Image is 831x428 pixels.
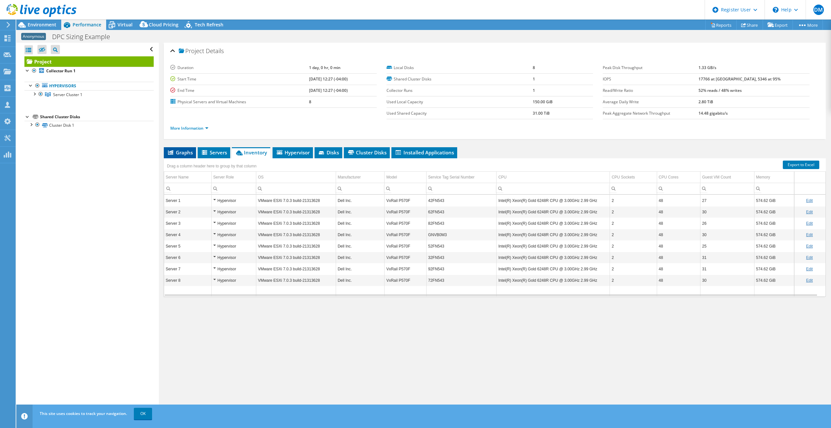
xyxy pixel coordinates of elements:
[610,172,657,183] td: CPU Sockets Column
[702,173,731,181] div: Guest VM Count
[49,33,120,40] h1: DPC Sizing Example
[497,218,610,229] td: Column CPU, Value Intel(R) Xeon(R) Gold 6248R CPU @ 3.00GHz 2.99 GHz
[657,229,700,240] td: Column CPU Cores, Value 48
[336,195,384,206] td: Column Manufacturer, Value Dell Inc.
[497,206,610,218] td: Column CPU, Value Intel(R) Xeon(R) Gold 6248R CPU @ 3.00GHz 2.99 GHz
[806,210,813,214] a: Edit
[806,255,813,260] a: Edit
[657,275,700,286] td: Column CPU Cores, Value 48
[806,244,813,249] a: Edit
[610,240,657,252] td: Column CPU Sockets, Value 2
[657,206,700,218] td: Column CPU Cores, Value 48
[657,172,700,183] td: CPU Cores Column
[385,218,426,229] td: Column Model, Value VxRail P570F
[700,263,754,275] td: Column Guest VM Count, Value 31
[754,263,794,275] td: Column Memory, Value 574.62 GiB
[497,195,610,206] td: Column CPU, Value Intel(R) Xeon(R) Gold 6248R CPU @ 3.00GHz 2.99 GHz
[211,183,256,194] td: Column Server Role, Filter cell
[164,275,211,286] td: Column Server Name, Value Server 8
[387,99,533,105] label: Used Local Capacity
[657,263,700,275] td: Column CPU Cores, Value 48
[657,218,700,229] td: Column CPU Cores, Value 48
[170,125,208,131] a: More Information
[170,76,309,82] label: Start Time
[118,21,133,28] span: Virtual
[426,206,497,218] td: Column Service Tag Serial Number, Value 62FN543
[309,99,311,105] b: 8
[211,195,256,206] td: Column Server Role, Value Hypervisor
[256,183,336,194] td: Column OS, Filter cell
[211,275,256,286] td: Column Server Role, Value Hypervisor
[309,76,348,82] b: [DATE] 12:27 (-04:00)
[657,240,700,252] td: Column CPU Cores, Value 48
[426,252,497,263] td: Column Service Tag Serial Number, Value 32FN543
[426,172,497,183] td: Service Tag Serial Number Column
[256,263,336,275] td: Column OS, Value VMware ESXi 7.0.3 build-21313628
[256,275,336,286] td: Column OS, Value VMware ESXi 7.0.3 build-21313628
[385,240,426,252] td: Column Model, Value VxRail P570F
[336,252,384,263] td: Column Manufacturer, Value Dell Inc.
[170,99,309,105] label: Physical Servers and Virtual Machines
[385,183,426,194] td: Column Model, Filter cell
[213,197,254,205] div: Hypervisor
[657,195,700,206] td: Column CPU Cores, Value 48
[783,161,819,169] a: Export to Excel
[46,68,76,74] b: Collector Run 1
[700,252,754,263] td: Column Guest VM Count, Value 31
[256,240,336,252] td: Column OS, Value VMware ESXi 7.0.3 build-21313628
[164,195,211,206] td: Column Server Name, Value Server 1
[256,195,336,206] td: Column OS, Value VMware ESXi 7.0.3 build-21313628
[336,229,384,240] td: Column Manufacturer, Value Dell Inc.
[533,99,553,105] b: 150.00 GiB
[698,110,728,116] b: 14.48 gigabits/s
[164,183,211,194] td: Column Server Name, Filter cell
[497,275,610,286] td: Column CPU, Value Intel(R) Xeon(R) Gold 6248R CPU @ 3.00GHz 2.99 GHz
[195,21,223,28] span: Tech Refresh
[386,173,397,181] div: Model
[256,229,336,240] td: Column OS, Value VMware ESXi 7.0.3 build-21313628
[754,183,794,194] td: Column Memory, Filter cell
[659,173,679,181] div: CPU Cores
[170,64,309,71] label: Duration
[201,149,227,156] span: Servers
[705,20,737,30] a: Reports
[426,183,497,194] td: Column Service Tag Serial Number, Filter cell
[426,263,497,275] td: Column Service Tag Serial Number, Value 92FN543
[385,229,426,240] td: Column Model, Value VxRail P570F
[73,21,101,28] span: Performance
[385,172,426,183] td: Model Column
[28,21,56,28] span: Environment
[426,240,497,252] td: Column Service Tag Serial Number, Value 52FN543
[24,67,154,75] a: Collector Run 1
[309,88,348,93] b: [DATE] 12:27 (-04:00)
[213,265,254,273] div: Hypervisor
[700,275,754,286] td: Column Guest VM Count, Value 30
[318,149,339,156] span: Disks
[698,65,716,70] b: 1.33 GB/s
[336,263,384,275] td: Column Manufacturer, Value Dell Inc.
[338,173,361,181] div: Manufacturer
[336,183,384,194] td: Column Manufacturer, Filter cell
[426,218,497,229] td: Column Service Tag Serial Number, Value 82FN543
[211,229,256,240] td: Column Server Role, Value Hypervisor
[497,240,610,252] td: Column CPU, Value Intel(R) Xeon(R) Gold 6248R CPU @ 3.00GHz 2.99 GHz
[179,48,204,54] span: Project
[497,172,610,183] td: CPU Column
[610,183,657,194] td: Column CPU Sockets, Filter cell
[700,183,754,194] td: Column Guest VM Count, Filter cell
[164,218,211,229] td: Column Server Name, Value Server 3
[53,92,82,97] span: Server Cluster 1
[603,99,698,105] label: Average Daily Write
[213,277,254,284] div: Hypervisor
[385,263,426,275] td: Column Model, Value VxRail P570F
[40,411,127,416] span: This site uses cookies to track your navigation.
[256,252,336,263] td: Column OS, Value VMware ESXi 7.0.3 build-21313628
[211,240,256,252] td: Column Server Role, Value Hypervisor
[754,252,794,263] td: Column Memory, Value 574.62 GiB
[211,263,256,275] td: Column Server Role, Value Hypervisor
[498,173,506,181] div: CPU
[610,229,657,240] td: Column CPU Sockets, Value 2
[336,172,384,183] td: Manufacturer Column
[24,82,154,90] a: Hypervisors
[385,195,426,206] td: Column Model, Value VxRail P570F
